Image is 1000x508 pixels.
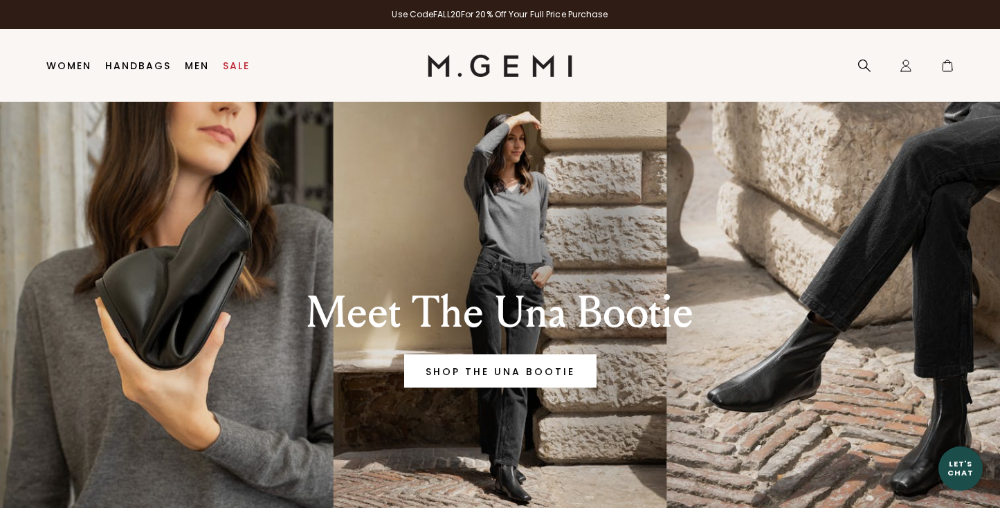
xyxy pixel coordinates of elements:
[105,60,171,71] a: Handbags
[260,288,740,338] div: Meet The Una Bootie
[46,60,91,71] a: Women
[223,60,250,71] a: Sale
[428,55,572,77] img: M.Gemi
[185,60,209,71] a: Men
[938,460,983,477] div: Let's Chat
[433,8,461,20] strong: FALL20
[404,354,597,388] a: Banner primary button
